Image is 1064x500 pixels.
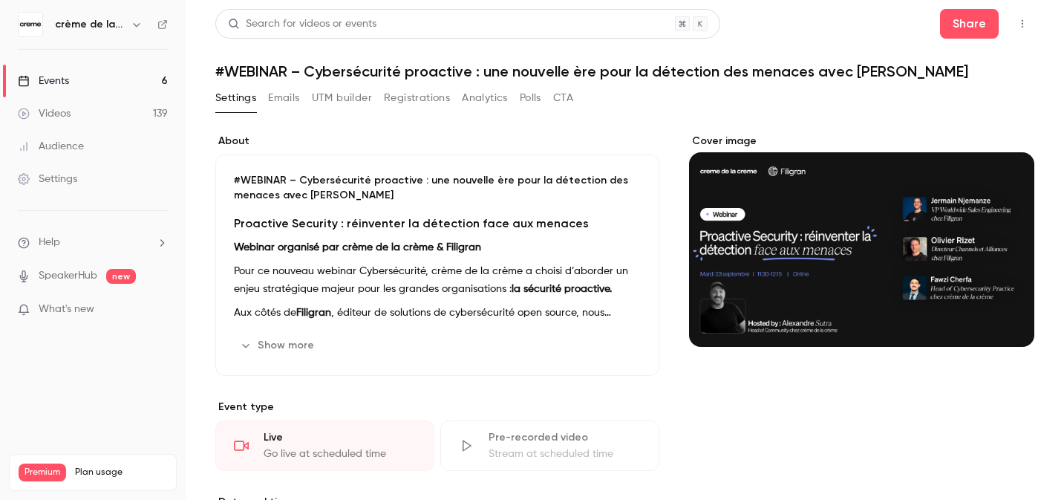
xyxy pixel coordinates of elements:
label: Cover image [689,134,1034,149]
div: Pre-recorded videoStream at scheduled time [440,421,659,471]
button: Share [940,9,999,39]
li: help-dropdown-opener [18,235,168,250]
section: Cover image [689,134,1034,347]
button: Settings [215,86,256,110]
button: Polls [520,86,541,110]
span: What's new [39,302,94,317]
div: Audience [18,139,84,154]
h6: crème de la crème [55,17,125,32]
div: Search for videos or events [228,16,376,32]
h1: #WEBINAR – Cybersécurité proactive : une nouvelle ère pour la détection des menaces avec [PERSON_... [215,62,1034,80]
label: About [215,134,659,149]
span: Premium [19,464,66,481]
div: Pre-recorded video [489,430,641,445]
strong: la sécurité proactive. [512,284,612,294]
div: LiveGo live at scheduled time [215,421,434,471]
img: crème de la crème [19,13,42,36]
div: Settings [18,172,77,186]
p: Aux côtés de , éditeur de solutions de cybersécurité open source, nous explorerons comment dépass... [234,304,641,322]
div: Videos [18,106,71,121]
iframe: Noticeable Trigger [150,303,168,316]
div: Events [18,74,69,88]
button: Show more [234,334,323,357]
div: Go live at scheduled time [264,447,416,461]
a: SpeakerHub [39,268,97,284]
div: Live [264,430,416,445]
strong: Filigran [296,308,331,318]
button: Analytics [462,86,508,110]
button: CTA [553,86,573,110]
p: Event type [215,400,659,415]
strong: Webinar organisé par crème de la crème & Filigran [234,242,481,253]
span: new [106,269,136,284]
button: UTM builder [312,86,372,110]
button: Emails [268,86,299,110]
h3: Proactive Security : réinventer la détection face aux menaces [234,215,641,233]
button: Registrations [384,86,450,110]
p: #WEBINAR – Cybersécurité proactive : une nouvelle ère pour la détection des menaces avec [PERSON_... [234,173,641,203]
div: Stream at scheduled time [489,447,641,461]
span: Plan usage [75,467,167,478]
span: Help [39,235,60,250]
p: Pour ce nouveau webinar Cybersécurité, crème de la crème a choisi d’aborder un enjeu stratégique ... [234,262,641,298]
